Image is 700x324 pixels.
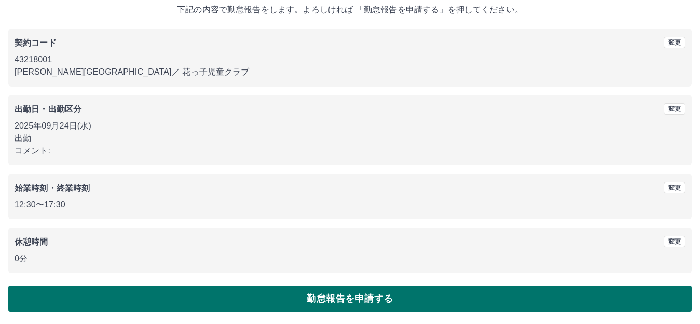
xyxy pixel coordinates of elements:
[15,120,685,132] p: 2025年09月24日(水)
[15,184,90,192] b: 始業時刻・終業時刻
[664,182,685,193] button: 変更
[8,286,692,312] button: 勤怠報告を申請する
[15,252,685,265] p: 0分
[664,37,685,48] button: 変更
[15,237,48,246] b: 休憩時間
[15,132,685,145] p: 出勤
[664,103,685,115] button: 変更
[15,66,685,78] p: [PERSON_NAME][GEOGRAPHIC_DATA] ／ 花っ子児童クラブ
[15,105,81,114] b: 出勤日・出勤区分
[15,38,57,47] b: 契約コード
[8,4,692,16] p: 下記の内容で勤怠報告をします。よろしければ 「勤怠報告を申請する」を押してください。
[664,236,685,247] button: 変更
[15,53,685,66] p: 43218001
[15,145,685,157] p: コメント:
[15,199,685,211] p: 12:30 〜 17:30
